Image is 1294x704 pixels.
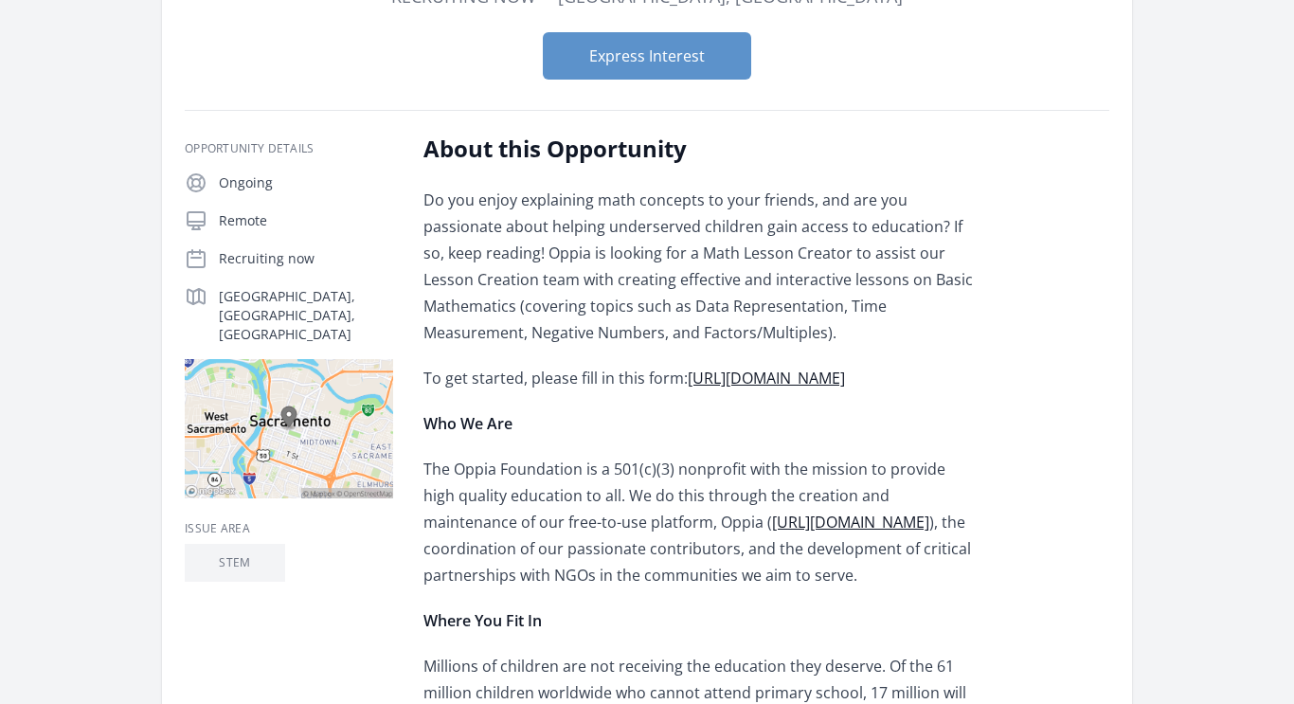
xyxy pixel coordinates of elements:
[772,512,929,533] a: [URL][DOMAIN_NAME]
[423,610,542,631] strong: Where You Fit In
[423,456,978,588] p: The Oppia Foundation is a 501(c)(3) nonprofit with the mission to provide high quality education ...
[423,365,978,391] p: To get started, please fill in this form:
[185,359,393,498] img: Map
[688,368,845,388] a: [URL][DOMAIN_NAME]
[185,521,393,536] h3: Issue area
[219,287,393,344] p: [GEOGRAPHIC_DATA], [GEOGRAPHIC_DATA], [GEOGRAPHIC_DATA]
[219,249,393,268] p: Recruiting now
[543,32,751,80] button: Express Interest
[185,141,393,156] h3: Opportunity Details
[423,413,512,434] strong: Who We Are
[219,173,393,192] p: Ongoing
[219,211,393,230] p: Remote
[185,544,285,582] li: STEM
[423,134,978,164] h2: About this Opportunity
[423,187,978,346] p: Do you enjoy explaining math concepts to your friends, and are you passionate about helping under...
